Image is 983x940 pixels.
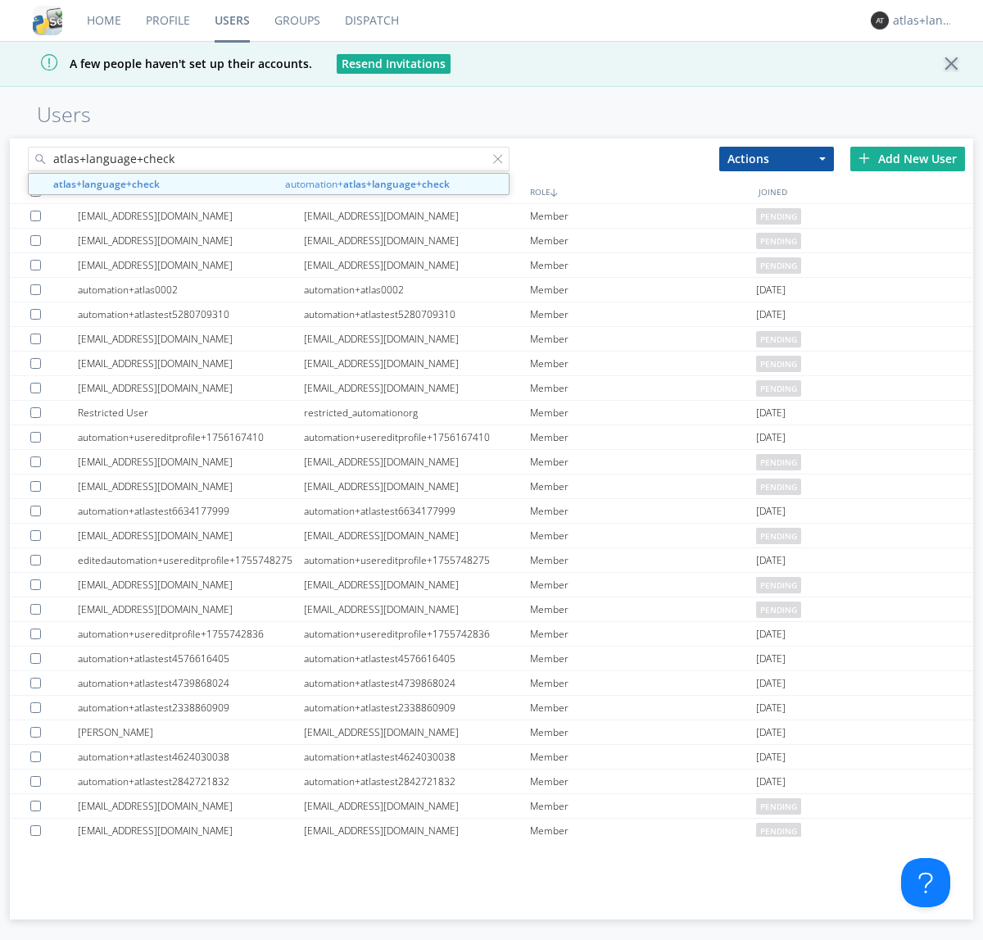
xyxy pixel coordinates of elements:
div: Member [530,401,756,425]
span: pending [756,257,801,274]
a: automation+atlastest4739868024automation+atlastest4739868024Member[DATE] [10,671,973,696]
div: automation+usereditprofile+1756167410 [78,425,304,449]
div: [EMAIL_ADDRESS][DOMAIN_NAME] [78,524,304,547]
span: [DATE] [756,647,786,671]
div: automation+usereditprofile+1755742836 [304,622,530,646]
span: pending [756,208,801,225]
div: Member [530,671,756,695]
a: automation+atlastest2338860909automation+atlastest2338860909Member[DATE] [10,696,973,720]
a: [EMAIL_ADDRESS][DOMAIN_NAME][EMAIL_ADDRESS][DOMAIN_NAME]Memberpending [10,475,973,499]
strong: atlas+language+check [53,177,160,191]
span: [DATE] [756,745,786,770]
div: editedautomation+usereditprofile+1755748275 [78,548,304,572]
div: Member [530,770,756,793]
div: Member [530,573,756,597]
div: [EMAIL_ADDRESS][DOMAIN_NAME] [304,524,530,547]
a: [EMAIL_ADDRESS][DOMAIN_NAME][EMAIL_ADDRESS][DOMAIN_NAME]Memberpending [10,327,973,352]
div: [EMAIL_ADDRESS][DOMAIN_NAME] [304,352,530,375]
div: Member [530,352,756,375]
span: pending [756,380,801,397]
div: Member [530,745,756,769]
div: [EMAIL_ADDRESS][DOMAIN_NAME] [304,376,530,400]
img: 373638.png [871,11,889,30]
span: automation+ [285,176,505,192]
a: automation+atlastest6634177999automation+atlastest6634177999Member[DATE] [10,499,973,524]
a: automation+atlastest4576616405automation+atlastest4576616405Member[DATE] [10,647,973,671]
div: Member [530,204,756,228]
span: [DATE] [756,401,786,425]
span: pending [756,602,801,618]
div: [EMAIL_ADDRESS][DOMAIN_NAME] [304,720,530,744]
div: [EMAIL_ADDRESS][DOMAIN_NAME] [304,573,530,597]
div: [EMAIL_ADDRESS][DOMAIN_NAME] [78,819,304,842]
div: Member [530,229,756,252]
span: [DATE] [756,548,786,573]
div: [EMAIL_ADDRESS][DOMAIN_NAME] [78,376,304,400]
span: pending [756,454,801,470]
iframe: Toggle Customer Support [901,858,950,907]
a: automation+usereditprofile+1755742836automation+usereditprofile+1755742836Member[DATE] [10,622,973,647]
span: pending [756,479,801,495]
div: Member [530,819,756,842]
div: Member [530,253,756,277]
button: Actions [719,147,834,171]
div: Member [530,647,756,670]
div: automation+usereditprofile+1755742836 [78,622,304,646]
div: automation+atlastest6634177999 [304,499,530,523]
div: Member [530,278,756,302]
div: Member [530,450,756,474]
span: [DATE] [756,696,786,720]
a: [EMAIL_ADDRESS][DOMAIN_NAME][EMAIL_ADDRESS][DOMAIN_NAME]Memberpending [10,819,973,843]
img: plus.svg [858,152,870,164]
span: pending [756,823,801,839]
div: automation+atlastest4576616405 [304,647,530,670]
div: [EMAIL_ADDRESS][DOMAIN_NAME] [78,475,304,498]
a: [PERSON_NAME][EMAIL_ADDRESS][DOMAIN_NAME]Member[DATE] [10,720,973,745]
div: automation+atlastest5280709310 [304,302,530,326]
div: Add New User [850,147,965,171]
a: [EMAIL_ADDRESS][DOMAIN_NAME][EMAIL_ADDRESS][DOMAIN_NAME]Memberpending [10,204,973,229]
div: Member [530,499,756,523]
a: automation+atlastest5280709310automation+atlastest5280709310Member[DATE] [10,302,973,327]
a: [EMAIL_ADDRESS][DOMAIN_NAME][EMAIL_ADDRESS][DOMAIN_NAME]Memberpending [10,253,973,278]
div: [EMAIL_ADDRESS][DOMAIN_NAME] [304,253,530,277]
div: Member [530,622,756,646]
div: automation+atlas0002 [304,278,530,302]
a: automation+atlastest2842721832automation+atlastest2842721832Member[DATE] [10,770,973,794]
span: pending [756,233,801,249]
div: Member [530,696,756,720]
a: automation+usereditprofile+1756167410automation+usereditprofile+1756167410Member[DATE] [10,425,973,450]
span: pending [756,577,801,593]
img: cddb5a64eb264b2086981ab96f4c1ba7 [33,6,62,35]
div: Member [530,597,756,621]
div: [EMAIL_ADDRESS][DOMAIN_NAME] [78,794,304,818]
div: automation+atlastest2842721832 [304,770,530,793]
span: [DATE] [756,302,786,327]
div: Member [530,475,756,498]
div: automation+atlastest2842721832 [78,770,304,793]
a: [EMAIL_ADDRESS][DOMAIN_NAME][EMAIL_ADDRESS][DOMAIN_NAME]Memberpending [10,450,973,475]
div: automation+atlastest4624030038 [304,745,530,769]
div: [EMAIL_ADDRESS][DOMAIN_NAME] [304,204,530,228]
a: automation+atlas0002automation+atlas0002Member[DATE] [10,278,973,302]
div: [EMAIL_ADDRESS][DOMAIN_NAME] [78,253,304,277]
div: atlas+language+check [893,12,954,29]
div: [EMAIL_ADDRESS][DOMAIN_NAME] [304,475,530,498]
div: automation+atlastest4739868024 [78,671,304,695]
button: Resend Invitations [337,54,451,74]
div: Member [530,720,756,744]
div: [EMAIL_ADDRESS][DOMAIN_NAME] [78,327,304,351]
a: Restricted Userrestricted_automationorgMember[DATE] [10,401,973,425]
div: [EMAIL_ADDRESS][DOMAIN_NAME] [304,327,530,351]
div: Member [530,302,756,326]
div: automation+atlastest4624030038 [78,745,304,769]
span: [DATE] [756,425,786,450]
span: [DATE] [756,770,786,794]
div: automation+atlastest5280709310 [78,302,304,326]
a: editedautomation+usereditprofile+1755748275automation+usereditprofile+1755748275Member[DATE] [10,548,973,573]
div: [EMAIL_ADDRESS][DOMAIN_NAME] [78,573,304,597]
div: automation+atlas0002 [78,278,304,302]
div: Member [530,794,756,818]
div: automation+usereditprofile+1756167410 [304,425,530,449]
span: pending [756,528,801,544]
